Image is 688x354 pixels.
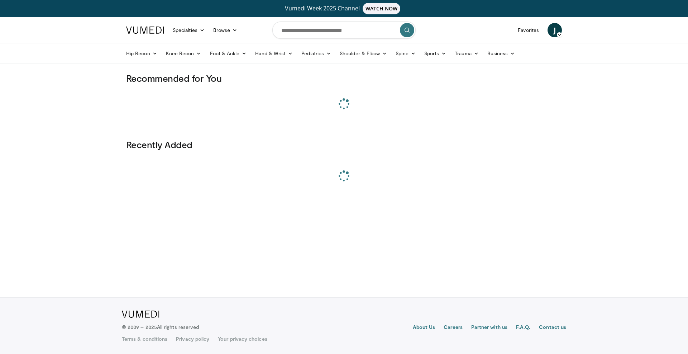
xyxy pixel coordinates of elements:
a: Trauma [450,46,483,61]
a: Your privacy choices [218,335,267,343]
a: Specialties [168,23,209,37]
a: Spine [391,46,420,61]
img: VuMedi Logo [126,27,164,34]
a: Careers [444,324,463,332]
span: WATCH NOW [363,3,401,14]
a: J [548,23,562,37]
h3: Recently Added [126,139,562,150]
a: Browse [209,23,242,37]
input: Search topics, interventions [272,22,416,39]
a: Privacy policy [176,335,209,343]
p: © 2009 – 2025 [122,324,199,331]
a: F.A.Q. [516,324,530,332]
a: Vumedi Week 2025 ChannelWATCH NOW [127,3,561,14]
img: VuMedi Logo [122,311,159,318]
a: Contact us [539,324,566,332]
a: Favorites [513,23,543,37]
a: Business [483,46,520,61]
a: Terms & conditions [122,335,167,343]
a: Foot & Ankle [206,46,251,61]
a: About Us [413,324,435,332]
h3: Recommended for You [126,72,562,84]
a: Knee Recon [162,46,206,61]
a: Sports [420,46,451,61]
a: Hip Recon [122,46,162,61]
a: Pediatrics [297,46,335,61]
span: All rights reserved [157,324,199,330]
a: Shoulder & Elbow [335,46,391,61]
a: Hand & Wrist [251,46,297,61]
a: Partner with us [471,324,507,332]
